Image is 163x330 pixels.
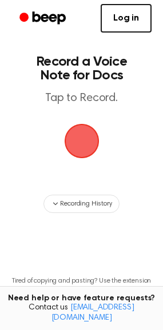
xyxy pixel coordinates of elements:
[21,55,142,82] h1: Record a Voice Note for Docs
[11,7,76,30] a: Beep
[21,91,142,106] p: Tap to Record.
[51,304,134,322] a: [EMAIL_ADDRESS][DOMAIN_NAME]
[101,4,152,33] a: Log in
[65,124,99,158] img: Beep Logo
[7,303,156,323] span: Contact us
[60,199,112,209] span: Recording History
[43,195,119,213] button: Recording History
[9,277,154,294] p: Tired of copying and pasting? Use the extension to automatically insert your recordings.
